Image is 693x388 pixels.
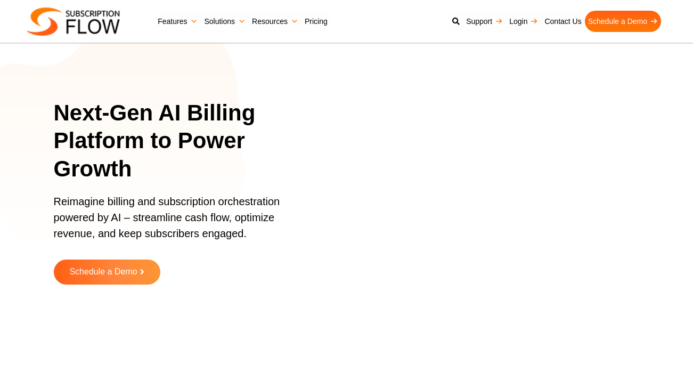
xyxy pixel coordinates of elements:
a: Schedule a Demo [54,260,160,285]
a: Login [506,11,541,32]
p: Reimagine billing and subscription orchestration powered by AI – streamline cash flow, optimize r... [54,193,306,252]
a: Pricing [301,11,331,32]
a: Schedule a Demo [585,11,661,32]
a: Support [463,11,506,32]
a: Features [154,11,201,32]
h1: Next-Gen AI Billing Platform to Power Growth [54,99,319,183]
a: Contact Us [541,11,584,32]
span: Schedule a Demo [69,268,137,277]
a: Solutions [201,11,249,32]
a: Resources [249,11,301,32]
img: Subscriptionflow [27,7,120,36]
